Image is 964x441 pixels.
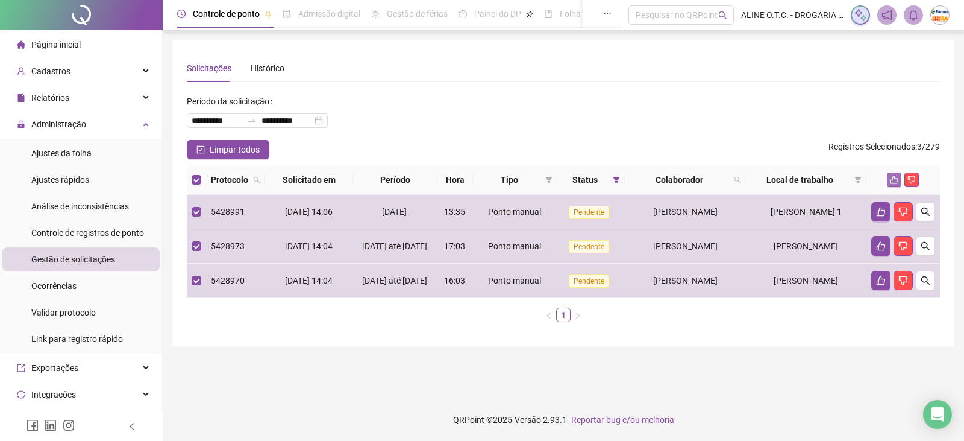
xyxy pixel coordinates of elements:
div: Histórico [251,62,284,75]
span: filter [613,176,620,183]
span: 17:03 [444,241,465,251]
td: [PERSON_NAME] [746,229,866,264]
span: Controle de ponto [193,9,260,19]
div: Solicitações [187,62,231,75]
span: search [718,11,727,20]
div: Open Intercom Messenger [923,400,952,429]
span: Exportações [31,363,78,373]
span: Validar protocolo [31,308,96,317]
th: Hora [437,165,473,195]
td: [PERSON_NAME] 1 [746,195,866,229]
span: file-done [283,10,291,18]
span: [DATE] até [DATE] [362,241,427,251]
span: Ocorrências [31,281,77,291]
span: 13:35 [444,207,465,217]
span: [DATE] 14:06 [285,207,333,217]
span: Local de trabalho [751,173,850,186]
span: bell [908,10,919,21]
li: 1 [556,308,571,322]
span: like [876,276,886,285]
span: Ajustes da folha [31,148,92,158]
span: clock-circle [177,10,186,18]
span: Folha de pagamento [560,9,637,19]
span: Painel do DP [474,9,521,19]
span: instagram [63,419,75,431]
label: Período da solicitação [187,92,277,111]
span: sync [17,390,25,399]
span: filter [610,171,622,189]
span: notification [881,10,892,21]
li: Próxima página [571,308,585,322]
span: Pendente [569,240,609,253]
span: Pendente [569,206,609,219]
span: search [731,171,743,189]
span: dislike [898,276,908,285]
span: pushpin [264,11,272,18]
span: [PERSON_NAME] [653,207,718,217]
span: like [876,241,886,251]
span: 5428973 [211,241,245,251]
span: Status [562,173,608,186]
span: [DATE] [382,207,407,217]
span: dislike [898,241,908,251]
span: lock [17,120,25,128]
span: Ponto manual [488,276,541,285]
span: right [574,312,581,319]
span: export [17,364,25,372]
th: Solicitado em [265,165,353,195]
span: Admissão digital [298,9,360,19]
span: Limpar todos [210,143,260,156]
span: Gestão de solicitações [31,255,115,264]
span: Pendente [569,274,609,288]
span: Gestão de férias [387,9,448,19]
span: 5428970 [211,276,245,285]
img: 66417 [931,6,949,24]
span: filter [854,176,862,183]
span: Link para registro rápido [31,334,123,344]
span: dislike [898,207,908,217]
span: [PERSON_NAME] [653,276,718,285]
button: right [571,308,585,322]
span: filter [543,171,555,189]
span: Registros Selecionados [828,142,915,151]
span: 5428991 [211,207,245,217]
span: Administração [31,119,86,129]
span: Versão [515,415,541,425]
span: search [921,241,930,251]
span: user-add [17,67,25,75]
span: Cadastros [31,66,70,76]
span: dislike [907,176,916,184]
span: swap-right [247,116,257,125]
span: to [247,116,257,125]
span: search [921,207,930,217]
span: ellipsis [603,10,612,18]
span: filter [545,176,552,183]
span: Relatórios [31,93,69,103]
span: pushpin [526,11,533,18]
span: Reportar bug e/ou melhoria [571,415,674,425]
span: [DATE] 14:04 [285,241,333,251]
span: Página inicial [31,40,81,49]
span: search [251,171,263,189]
span: check-square [196,145,205,154]
img: sparkle-icon.fc2bf0ac1784a2077858766a79e2daf3.svg [854,8,867,22]
span: Ponto manual [488,241,541,251]
span: 16:03 [444,276,465,285]
span: Controle de registros de ponto [31,228,144,238]
span: Protocolo [211,173,248,186]
span: filter [852,171,864,189]
span: linkedin [45,419,57,431]
span: left [128,422,136,431]
span: [DATE] até [DATE] [362,276,427,285]
th: Período [353,165,437,195]
span: left [545,312,552,319]
span: like [890,176,898,184]
span: book [544,10,552,18]
button: Limpar todos [187,140,269,159]
span: home [17,40,25,49]
footer: QRPoint © 2025 - 2.93.1 - [163,399,964,441]
span: Análise de inconsistências [31,201,129,211]
span: search [253,176,260,183]
li: Página anterior [542,308,556,322]
span: Ajustes rápidos [31,175,89,185]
